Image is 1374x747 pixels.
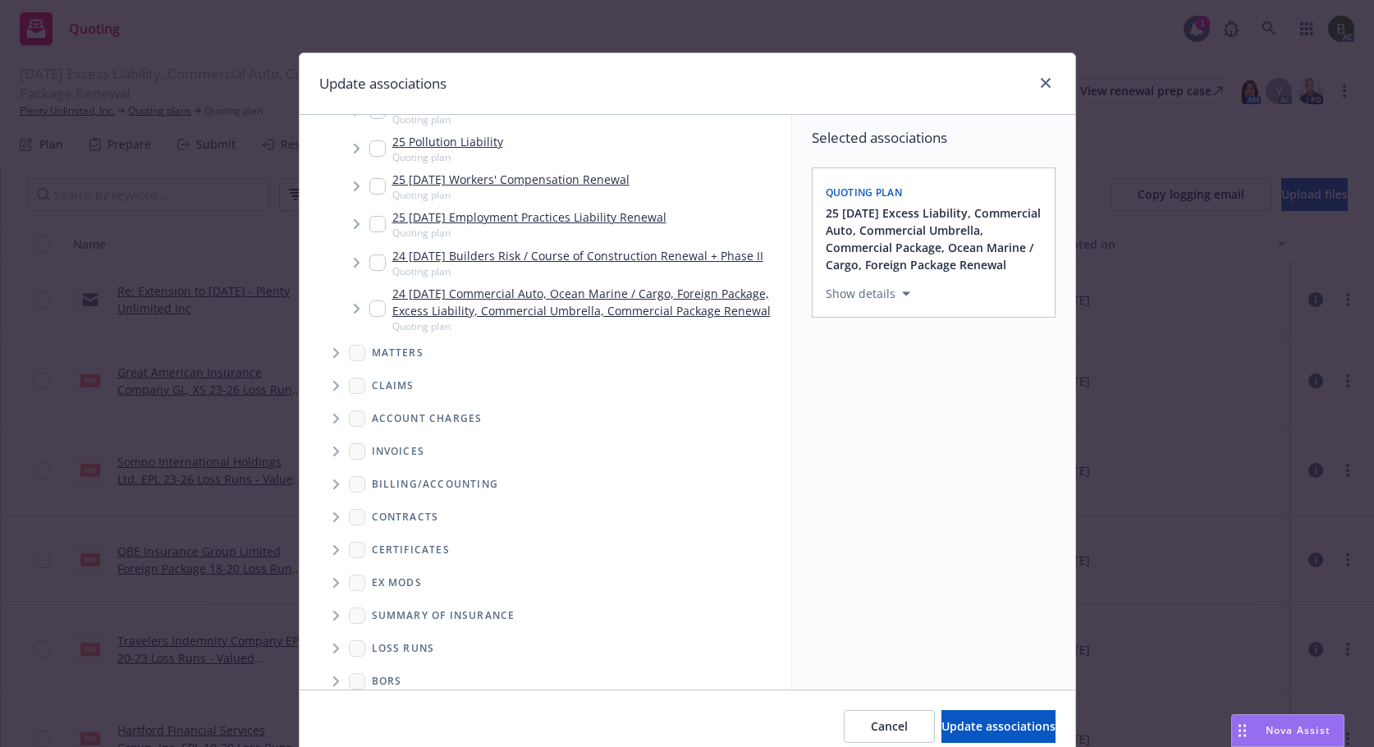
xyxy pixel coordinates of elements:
span: Cancel [871,718,908,734]
a: 25 [DATE] Employment Practices Liability Renewal [392,209,666,226]
h1: Update associations [319,73,447,94]
span: Quoting plan [392,264,763,278]
a: 25 Pollution Liability [392,133,503,150]
span: Claims [372,381,414,391]
div: Folder Tree Example [300,468,791,698]
span: Selected associations [812,128,1056,148]
span: Summary of insurance [372,611,515,621]
a: 25 [DATE] Workers' Compensation Renewal [392,171,630,188]
span: Update associations [941,718,1056,734]
span: Loss Runs [372,644,435,653]
a: close [1036,73,1056,93]
span: Contracts [372,512,439,522]
span: Nova Assist [1266,723,1330,737]
button: Update associations [941,710,1056,743]
button: 25 [DATE] Excess Liability, Commercial Auto, Commercial Umbrella, Commercial Package, Ocean Marin... [826,204,1045,273]
a: 24 [DATE] Builders Risk / Course of Construction Renewal + Phase II [392,247,763,264]
a: 24 [DATE] Commercial Auto, Ocean Marine / Cargo, Foreign Package, Excess Liability, Commercial Um... [392,285,785,319]
span: Billing/Accounting [372,479,499,489]
button: Cancel [844,710,935,743]
span: BORs [372,676,402,686]
span: Certificates [372,545,450,555]
button: Nova Assist [1231,714,1344,747]
span: Invoices [372,447,425,456]
span: Quoting plan [826,186,903,199]
span: Matters [372,348,424,358]
span: Quoting plan [392,188,630,202]
span: Quoting plan [392,150,503,164]
span: Quoting plan [392,112,708,126]
button: Show details [819,284,917,304]
span: Quoting plan [392,319,785,333]
div: Drag to move [1232,715,1253,746]
span: Account charges [372,414,483,424]
span: Quoting plan [392,226,666,240]
span: Ex Mods [372,578,422,588]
